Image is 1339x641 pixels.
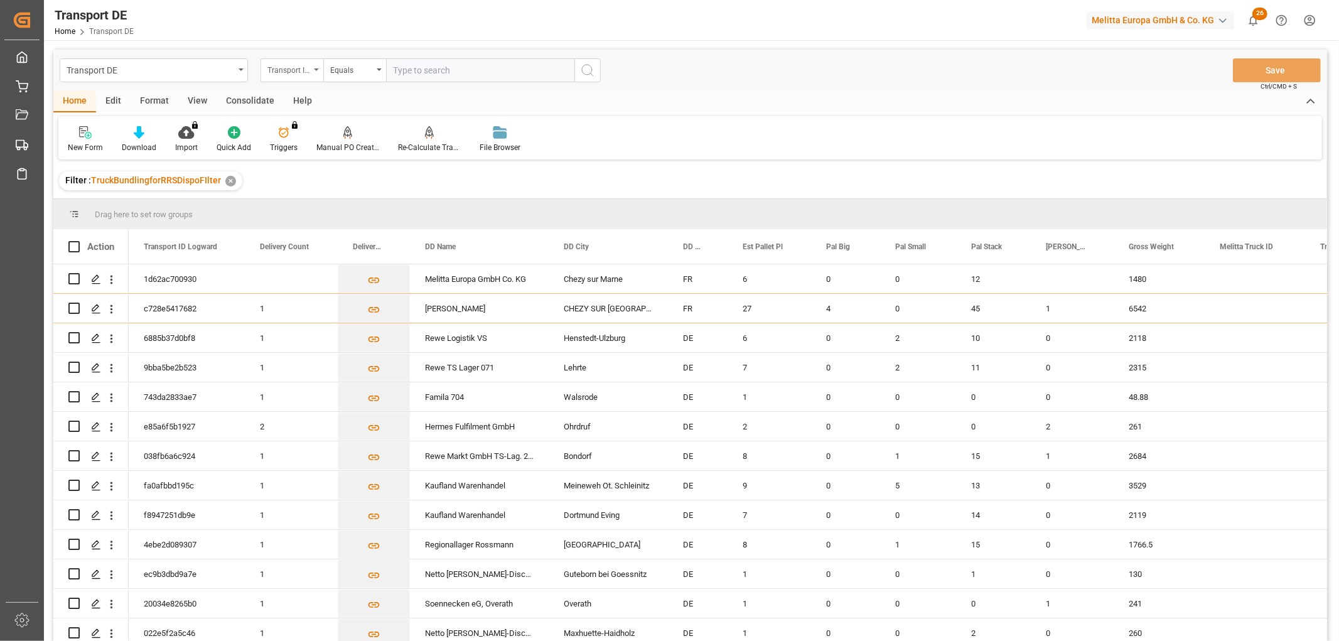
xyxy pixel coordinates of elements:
div: ec9b3dbd9a7e [129,559,245,588]
div: Transport DE [55,6,134,24]
div: Press SPACE to select this row. [53,559,129,589]
div: Manual PO Creation [316,142,379,153]
div: File Browser [480,142,520,153]
button: open menu [323,58,386,82]
div: Regionallager Rossmann [410,530,549,559]
div: Action [87,241,114,252]
div: Overath [549,589,668,618]
div: Press SPACE to select this row. [53,353,129,382]
div: 1 [880,530,956,559]
span: Ctrl/CMD + S [1261,82,1297,91]
div: DE [668,412,728,441]
div: Rewe TS Lager 071 [410,353,549,382]
span: Delivery Count [260,242,309,251]
div: 3529 [1114,471,1205,500]
div: f8947251db9e [129,500,245,529]
div: DE [668,500,728,529]
a: Home [55,27,75,36]
div: 2118 [1114,323,1205,352]
div: 12 [956,264,1031,293]
span: Delivery List [353,242,384,251]
div: Chezy sur Marne [549,264,668,293]
div: 6 [728,323,811,352]
div: 27 [728,294,811,323]
span: Filter : [65,175,91,185]
div: 0 [880,559,956,588]
div: 0 [1031,353,1114,382]
button: open menu [261,58,323,82]
div: DE [668,471,728,500]
div: 0 [880,500,956,529]
div: 0 [956,412,1031,441]
div: 1 [728,382,811,411]
div: 4 [811,294,880,323]
div: 9 [728,471,811,500]
div: Home [53,91,96,112]
div: Press SPACE to select this row. [53,264,129,294]
div: 1 [245,441,338,470]
div: 1 [728,589,811,618]
div: Help [284,91,321,112]
div: Bondorf [549,441,668,470]
div: Soennecken eG, Overath [410,589,549,618]
button: Help Center [1267,6,1296,35]
span: Est Pallet Pl [743,242,783,251]
div: 038fb6a6c924 [129,441,245,470]
div: 5 [880,471,956,500]
input: Type to search [386,58,574,82]
div: ✕ [225,176,236,186]
div: 0 [811,353,880,382]
button: search button [574,58,601,82]
div: 0 [1031,382,1114,411]
div: Press SPACE to select this row. [53,382,129,412]
div: 0 [811,589,880,618]
div: Press SPACE to select this row. [53,412,129,441]
div: 6 [728,264,811,293]
div: 1 [245,294,338,323]
div: 1 [1031,589,1114,618]
div: 0 [811,500,880,529]
div: Henstedt-Ulzburg [549,323,668,352]
div: Rewe Logistik VS [410,323,549,352]
div: 1 [1031,294,1114,323]
div: FR [668,264,728,293]
div: 1 [245,589,338,618]
div: Press SPACE to select this row. [53,589,129,618]
div: 2315 [1114,353,1205,382]
span: Pal Small [895,242,926,251]
div: 0 [880,589,956,618]
span: Pal Big [826,242,850,251]
div: 45 [956,294,1031,323]
div: Guteborn bei Goessnitz [549,559,668,588]
div: 0 [811,471,880,500]
div: Press SPACE to select this row. [53,294,129,323]
div: 10 [956,323,1031,352]
div: Press SPACE to select this row. [53,441,129,471]
div: 2 [245,412,338,441]
div: 9bba5be2b523 [129,353,245,382]
div: 1 [956,559,1031,588]
div: 1 [245,500,338,529]
div: [GEOGRAPHIC_DATA] [549,530,668,559]
div: 0 [880,382,956,411]
div: 8 [728,530,811,559]
div: 2119 [1114,500,1205,529]
span: Melitta Truck ID [1220,242,1273,251]
div: 2 [728,412,811,441]
div: Ohrdruf [549,412,668,441]
div: 0 [811,412,880,441]
span: TruckBundlingforRRSDispoFIlter [91,175,221,185]
div: Consolidate [217,91,284,112]
div: 1 [245,559,338,588]
div: 0 [880,412,956,441]
div: 15 [956,441,1031,470]
div: 0 [811,559,880,588]
span: Gross Weight [1129,242,1174,251]
div: 241 [1114,589,1205,618]
div: 0 [811,441,880,470]
div: 0 [1031,559,1114,588]
div: Equals [330,62,373,76]
div: 0 [1031,471,1114,500]
div: CHEZY SUR [GEOGRAPHIC_DATA] [549,294,668,323]
div: New Form [68,142,103,153]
